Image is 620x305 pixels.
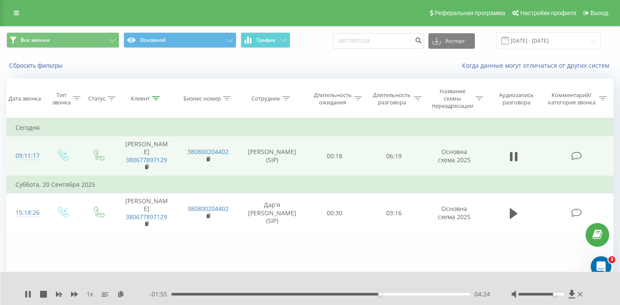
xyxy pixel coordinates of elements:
[313,91,353,106] div: Длительность ожидания
[590,9,608,16] span: Выход
[257,37,276,43] span: График
[126,156,167,164] a: 380677897129
[520,9,576,16] span: Настройки профиля
[126,213,167,221] a: 380677897129
[15,204,36,221] div: 15:18:26
[434,9,505,16] span: Реферальная программа
[239,136,305,176] td: [PERSON_NAME] (SIP)
[116,193,177,233] td: [PERSON_NAME]
[21,37,50,44] span: Все звонки
[591,256,611,277] iframe: Intercom live chat
[305,193,365,233] td: 00:30
[553,292,557,296] div: Accessibility label
[424,193,485,233] td: Основна схема 2025
[149,290,171,299] span: - 01:55
[241,32,290,48] button: График
[474,290,490,299] span: 04:24
[251,95,280,102] div: Сотрудник
[87,290,93,299] span: 1 x
[372,91,412,106] div: Длительность разговора
[183,95,221,102] div: Бизнес номер
[15,148,36,164] div: 09:11:17
[6,62,67,69] button: Сбросить фильтры
[333,33,424,49] input: Поиск по номеру
[493,91,540,106] div: Аудиозапись разговора
[9,95,41,102] div: Дата звонка
[7,176,614,193] td: Суббота, 20 Сентября 2025
[116,136,177,176] td: [PERSON_NAME]
[431,88,473,110] div: Название схемы переадресации
[124,32,236,48] button: Основной
[187,148,229,156] a: 380800204402
[424,136,485,176] td: Основна схема 2025
[364,193,424,233] td: 03:16
[6,32,119,48] button: Все звонки
[52,91,71,106] div: Тип звонка
[7,119,614,136] td: Сегодня
[546,91,597,106] div: Комментарий/категория звонка
[88,95,105,102] div: Статус
[187,204,229,213] a: 380800204402
[608,256,615,263] span: 3
[428,33,475,49] button: Экспорт
[378,292,382,296] div: Accessibility label
[131,95,150,102] div: Клиент
[462,61,614,69] a: Когда данные могут отличаться от других систем
[305,136,365,176] td: 00:18
[239,193,305,233] td: Дар'я [PERSON_NAME] (SIP)
[364,136,424,176] td: 06:19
